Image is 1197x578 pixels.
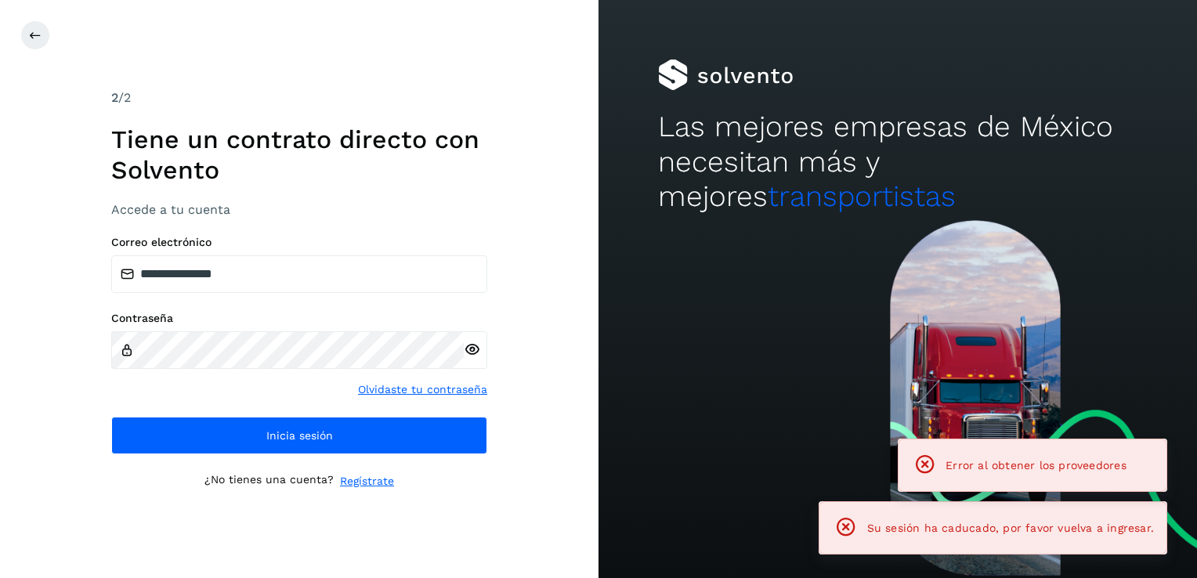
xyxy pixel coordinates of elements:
span: 2 [111,90,118,105]
h1: Tiene un contrato directo con Solvento [111,125,487,185]
label: Correo electrónico [111,236,487,249]
span: Su sesión ha caducado, por favor vuelva a ingresar. [867,522,1154,534]
p: ¿No tienes una cuenta? [204,473,334,489]
label: Contraseña [111,312,487,325]
button: Inicia sesión [111,417,487,454]
a: Regístrate [340,473,394,489]
span: transportistas [768,179,956,213]
a: Olvidaste tu contraseña [358,381,487,398]
div: /2 [111,89,487,107]
span: Inicia sesión [266,430,333,441]
h3: Accede a tu cuenta [111,202,487,217]
span: Error al obtener los proveedores [946,459,1126,471]
h2: Las mejores empresas de México necesitan más y mejores [658,110,1137,214]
